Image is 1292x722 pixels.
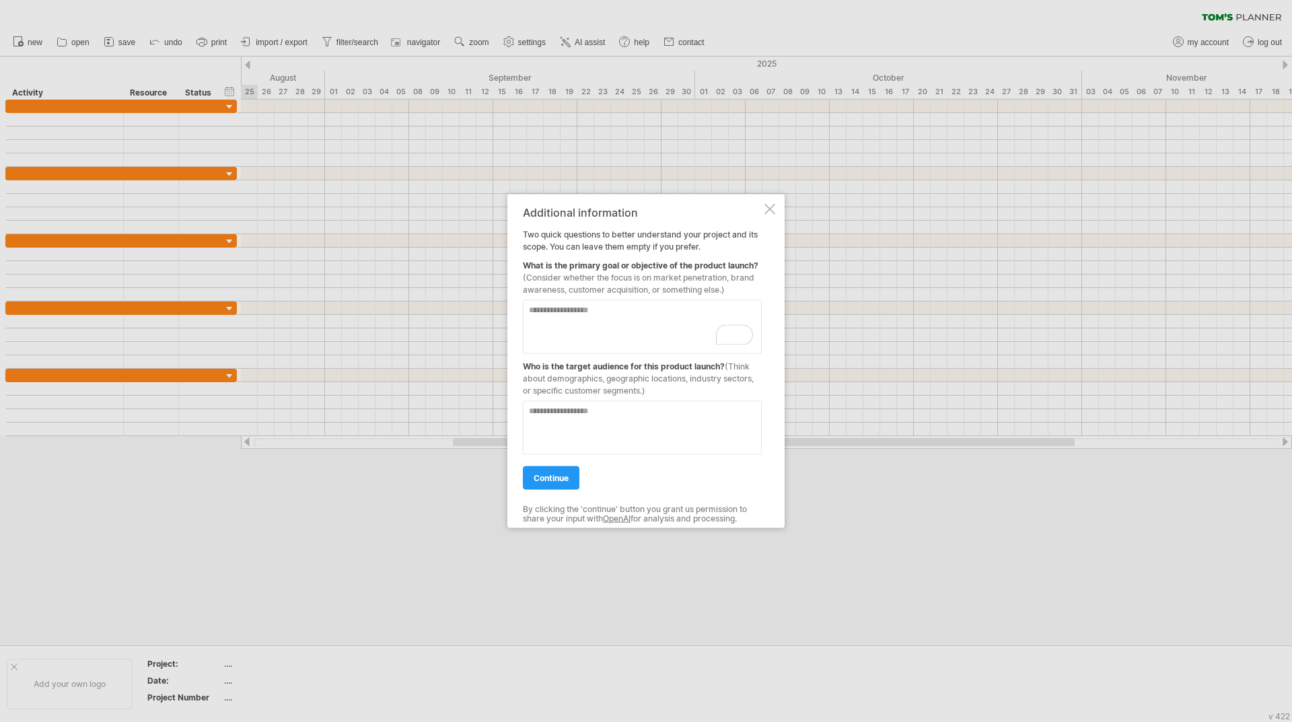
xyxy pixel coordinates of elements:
div: Who is the target audience for this product launch? [523,353,762,396]
textarea: To enrich screen reader interactions, please activate Accessibility in Grammarly extension settings [523,299,762,353]
a: OpenAI [603,513,631,524]
span: (Consider whether the focus is on market penetration, brand awareness, customer acquisition, or s... [523,272,754,294]
a: continue [523,466,579,489]
div: Additional information [523,206,762,218]
span: (Think about demographics, geographic locations, industry sectors, or specific customer segments.) [523,361,754,395]
div: By clicking the 'continue' button you grant us permission to share your input with for analysis a... [523,504,762,524]
div: Two quick questions to better understand your project and its scope. You can leave them empty if ... [523,206,762,516]
span: continue [534,472,569,482]
div: What is the primary goal or objective of the product launch? [523,252,762,295]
